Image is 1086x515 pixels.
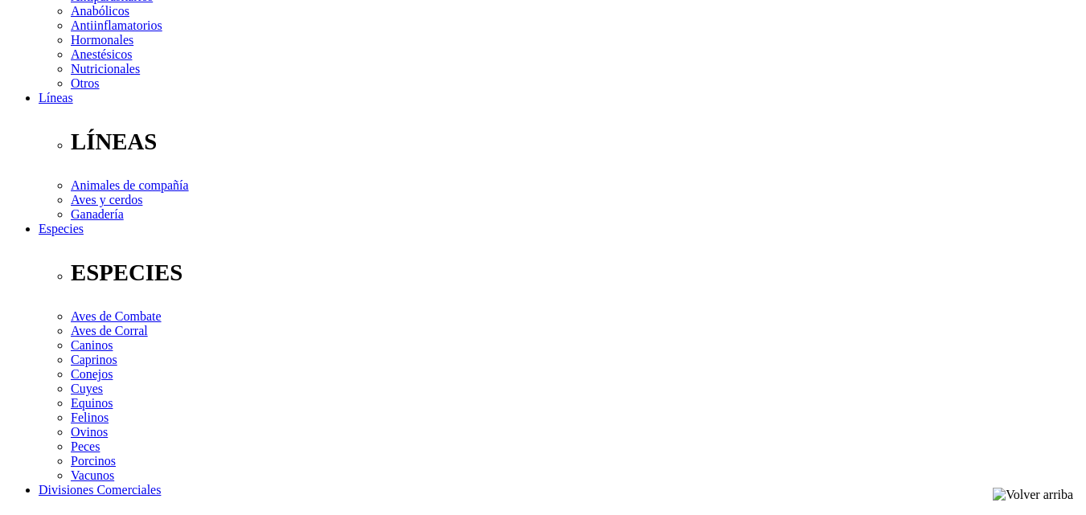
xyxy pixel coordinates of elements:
a: Hormonales [71,33,133,47]
a: Animales de compañía [71,178,189,192]
a: Aves y cerdos [71,193,142,206]
a: Equinos [71,396,113,410]
a: Aves de Corral [71,324,148,337]
a: Felinos [71,411,109,424]
p: ESPECIES [71,260,1080,286]
a: Peces [71,439,100,453]
a: Otros [71,76,100,90]
a: Antiinflamatorios [71,18,162,32]
a: Conejos [71,367,113,381]
a: Anabólicos [71,4,129,18]
a: Especies [39,222,84,235]
a: Vacunos [71,468,114,482]
a: Líneas [39,91,73,104]
a: Caninos [71,338,113,352]
a: Aves de Combate [71,309,162,323]
a: Nutricionales [71,62,140,76]
a: Porcinos [71,454,116,468]
a: Divisiones Comerciales [39,483,161,497]
img: Volver arriba [993,488,1073,502]
a: Anestésicos [71,47,132,61]
a: Ovinos [71,425,108,439]
a: Cuyes [71,382,103,395]
a: Ganadería [71,207,124,221]
a: Caprinos [71,353,117,366]
p: LÍNEAS [71,129,1080,155]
